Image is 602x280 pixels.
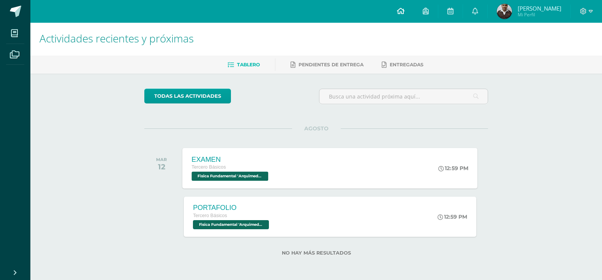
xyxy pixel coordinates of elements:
[291,59,363,71] a: Pendientes de entrega
[438,213,467,220] div: 12:59 PM
[156,157,167,162] div: MAR
[518,11,561,18] span: Mi Perfil
[40,31,194,45] span: Actividades recientes y próximas
[193,220,269,229] span: Fìsica Fundamental 'Arquimedes'
[382,59,423,71] a: Entregadas
[193,204,271,212] div: PORTAFOLIO
[319,89,488,104] input: Busca una actividad próxima aquí...
[193,213,227,218] span: Tercero Básicos
[299,62,363,67] span: Pendientes de entrega
[156,162,167,171] div: 12
[144,250,488,256] label: No hay más resultados
[237,62,260,67] span: Tablero
[439,165,469,172] div: 12:59 PM
[144,89,231,103] a: todas las Actividades
[497,4,512,19] img: 1f3c94d8ae4c2f6e7adde7c6b2245b10.png
[192,172,269,181] span: Fìsica Fundamental 'Arquimedes'
[390,62,423,67] span: Entregadas
[192,164,226,170] span: Tercero Básicos
[228,59,260,71] a: Tablero
[192,155,270,163] div: EXAMEN
[292,125,341,132] span: AGOSTO
[518,5,561,12] span: [PERSON_NAME]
